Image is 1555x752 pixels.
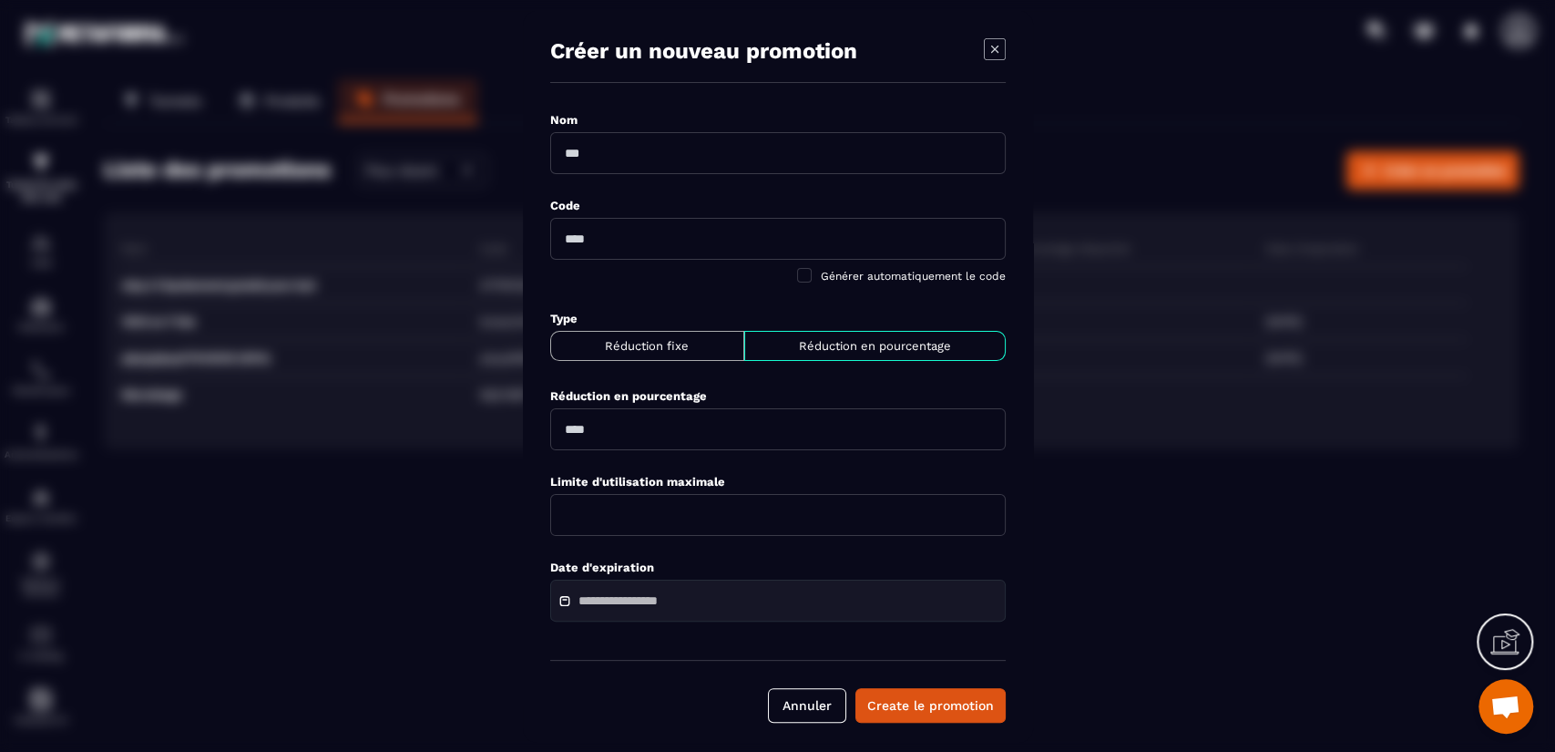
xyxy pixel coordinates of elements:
[550,37,857,63] h4: Créer un nouveau promotion
[752,338,997,352] p: Réduction en pourcentage
[855,687,1006,722] button: Create le promotion
[550,474,725,488] label: Limite d'utilisation maximale
[550,112,578,126] label: Nom
[558,338,736,352] p: Réduction fixe
[550,198,580,211] label: Code
[768,687,846,722] button: Annuler
[821,269,1006,282] span: Générer automatiquement le code
[550,388,707,402] label: Réduction en pourcentage
[550,560,654,573] label: Date d'expiration
[550,311,578,324] label: Type
[1478,679,1533,734] div: Ouvrir le chat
